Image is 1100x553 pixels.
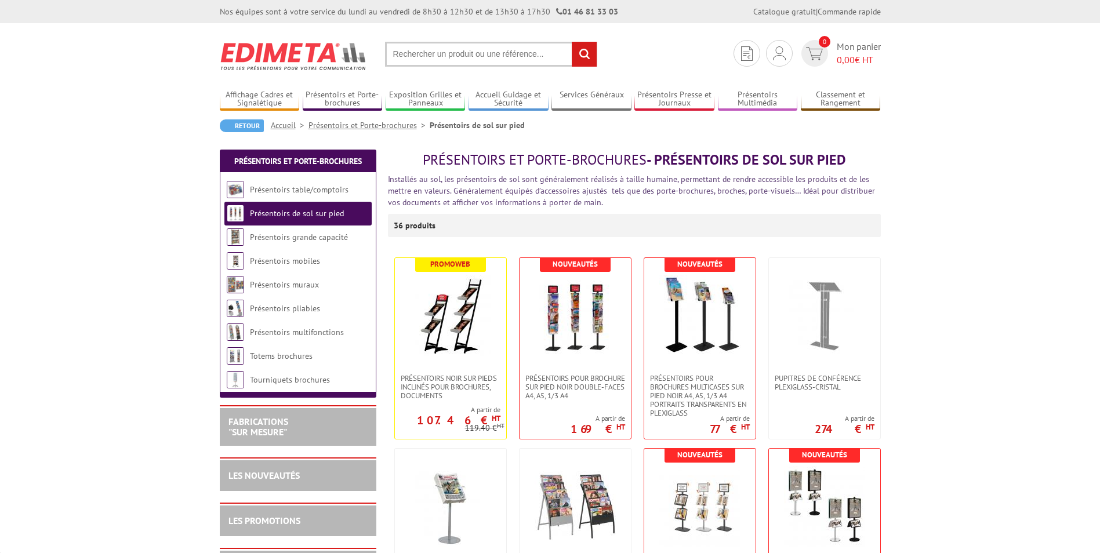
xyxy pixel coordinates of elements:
[866,422,874,432] sup: HT
[410,275,491,356] img: Présentoirs NOIR sur pieds inclinés pour brochures, documents
[394,214,437,237] p: 36 produits
[520,374,631,400] a: Présentoirs pour brochure sur pied NOIR double-faces A4, A5, 1/3 A4
[308,120,430,130] a: Présentoirs et Porte-brochures
[616,422,625,432] sup: HT
[227,347,244,365] img: Totems brochures
[227,323,244,341] img: Présentoirs multifonctions
[741,46,753,61] img: devis rapide
[571,414,625,423] span: A partir de
[572,42,597,67] input: rechercher
[303,90,383,109] a: Présentoirs et Porte-brochures
[710,414,750,423] span: A partir de
[430,119,525,131] li: Présentoirs de sol sur pied
[385,42,597,67] input: Rechercher un produit ou une référence...
[250,327,344,337] a: Présentoirs multifonctions
[228,515,300,526] a: LES PROMOTIONS
[535,275,616,356] img: Présentoirs pour brochure sur pied NOIR double-faces A4, A5, 1/3 A4
[798,40,881,67] a: devis rapide 0 Mon panier 0,00€ HT
[775,374,874,391] span: Pupitres de conférence plexiglass-cristal
[753,6,816,17] a: Catalogue gratuit
[571,425,625,432] p: 169 €
[250,279,319,290] a: Présentoirs muraux
[250,351,313,361] a: Totems brochures
[250,303,320,314] a: Présentoirs pliables
[718,90,798,109] a: Présentoirs Multimédia
[753,6,881,17] div: |
[227,252,244,270] img: Présentoirs mobiles
[535,466,616,547] img: Présentoirs de sol Black-Line® pour brochures 5 Cases - Noirs ou Gris
[250,374,330,385] a: Tourniquets brochures
[250,184,348,195] a: Présentoirs table/comptoirs
[659,466,740,547] img: Présentoir Cadro-Clic® sur pied 1 porte-affiche A4 et 2 étagères brochures
[644,374,756,417] a: Présentoirs pour brochures multicases sur pied NOIR A4, A5, 1/3 A4 Portraits transparents en plex...
[227,181,244,198] img: Présentoirs table/comptoirs
[819,36,830,48] span: 0
[650,374,750,417] span: Présentoirs pour brochures multicases sur pied NOIR A4, A5, 1/3 A4 Portraits transparents en plex...
[769,374,880,391] a: Pupitres de conférence plexiglass-cristal
[423,151,647,169] span: Présentoirs et Porte-brochures
[465,424,504,432] p: 119.40 €
[469,90,549,109] a: Accueil Guidage et Sécurité
[250,232,348,242] a: Présentoirs grande capacité
[388,152,881,168] h1: - Présentoirs de sol sur pied
[220,90,300,109] a: Affichage Cadres et Signalétique
[220,6,618,17] div: Nos équipes sont à votre service du lundi au vendredi de 8h30 à 12h30 et de 13h30 à 17h30
[220,35,368,78] img: Edimeta
[801,90,881,109] a: Classement et Rangement
[806,47,823,60] img: devis rapide
[250,256,320,266] a: Présentoirs mobiles
[492,413,500,423] sup: HT
[227,276,244,293] img: Présentoirs muraux
[497,421,504,430] sup: HT
[553,259,598,269] b: Nouveautés
[659,275,740,356] img: Présentoirs pour brochures multicases sur pied NOIR A4, A5, 1/3 A4 Portraits transparents en plex...
[815,414,874,423] span: A partir de
[227,371,244,388] img: Tourniquets brochures
[220,119,264,132] a: Retour
[784,466,865,547] img: Porte-affiches Visual-Displays® double face avec 2 cadres 60x80 cm et 2 étagères inclinées
[227,300,244,317] img: Présentoirs pliables
[250,208,344,219] a: Présentoirs de sol sur pied
[234,156,362,166] a: Présentoirs et Porte-brochures
[802,450,847,460] b: Nouveautés
[556,6,618,17] strong: 01 46 81 33 03
[837,53,881,67] span: € HT
[551,90,631,109] a: Services Généraux
[227,205,244,222] img: Présentoirs de sol sur pied
[837,40,881,67] span: Mon panier
[837,54,855,66] span: 0,00
[710,425,750,432] p: 77 €
[410,466,491,547] img: Porte Journaux & Magazines Tabloïds sur pied fixe H 77 cm
[228,470,300,481] a: LES NOUVEAUTÉS
[388,174,875,208] font: Installés au sol, les présentoirs de sol sont généralement réalisés à taille humaine, permettant ...
[417,417,500,424] p: 107.46 €
[386,90,466,109] a: Exposition Grilles et Panneaux
[677,450,723,460] b: Nouveautés
[525,374,625,400] span: Présentoirs pour brochure sur pied NOIR double-faces A4, A5, 1/3 A4
[677,259,723,269] b: Nouveautés
[401,374,500,400] span: Présentoirs NOIR sur pieds inclinés pour brochures, documents
[818,6,881,17] a: Commande rapide
[741,422,750,432] sup: HT
[634,90,714,109] a: Présentoirs Presse et Journaux
[815,425,874,432] p: 274 €
[228,416,288,438] a: FABRICATIONS"Sur Mesure"
[395,374,506,400] a: Présentoirs NOIR sur pieds inclinés pour brochures, documents
[784,275,865,356] img: Pupitres de conférence plexiglass-cristal
[271,120,308,130] a: Accueil
[430,259,470,269] b: Promoweb
[773,46,786,60] img: devis rapide
[395,405,500,414] span: A partir de
[227,228,244,246] img: Présentoirs grande capacité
